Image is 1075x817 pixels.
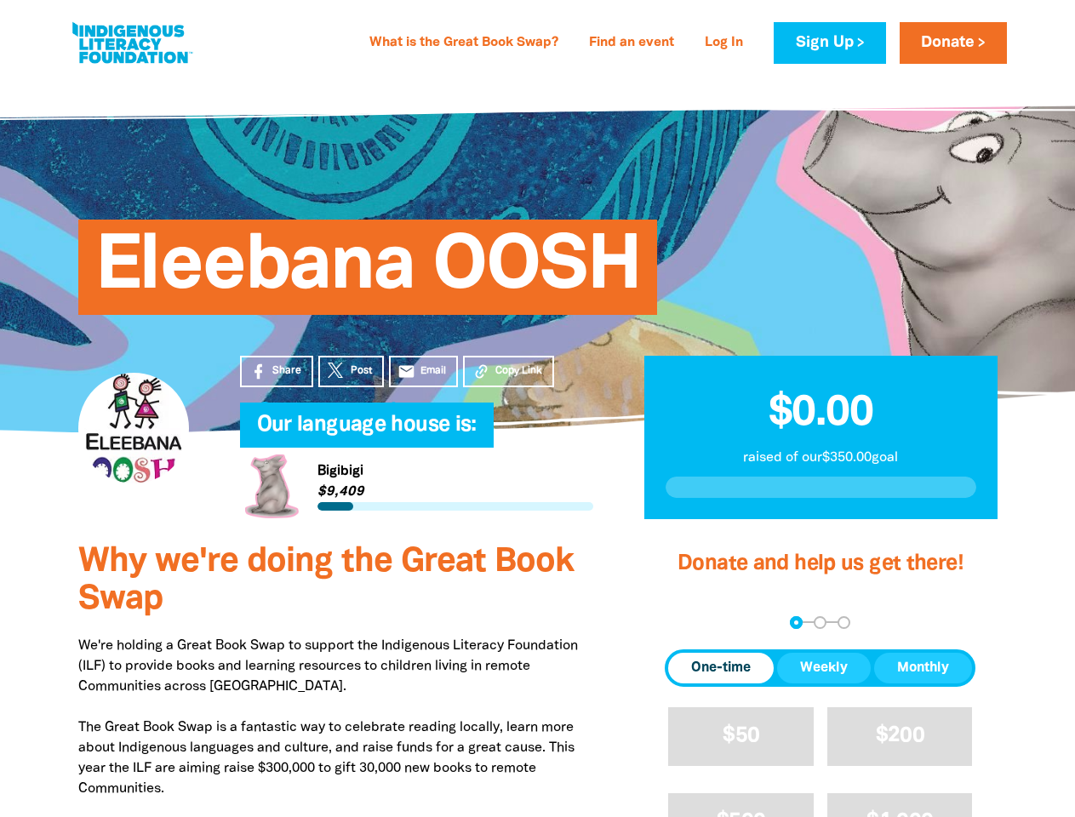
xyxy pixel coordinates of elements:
h6: My Team [240,431,593,441]
button: Navigate to step 2 of 3 to enter your details [814,616,826,629]
a: Log In [695,30,753,57]
button: $50 [668,707,814,766]
button: Weekly [777,653,871,683]
a: Share [240,356,313,387]
button: One-time [668,653,774,683]
div: Donation frequency [665,649,975,687]
i: email [397,363,415,380]
span: Copy Link [495,363,542,379]
button: Navigate to step 1 of 3 to enter your donation amount [790,616,803,629]
p: raised of our $350.00 goal [666,448,976,468]
span: Email [420,363,446,379]
a: Post [318,356,384,387]
span: One-time [691,658,751,678]
span: $50 [723,726,759,746]
button: $200 [827,707,973,766]
span: $200 [876,726,924,746]
span: Our language house is: [257,415,477,448]
span: Eleebana OOSH [95,232,641,315]
button: Monthly [874,653,972,683]
span: Weekly [800,658,848,678]
span: Post [351,363,372,379]
button: Navigate to step 3 of 3 to enter your payment details [838,616,850,629]
a: emailEmail [389,356,459,387]
span: $0.00 [769,394,873,433]
button: Copy Link [463,356,554,387]
span: Donate and help us get there! [678,554,963,574]
span: Monthly [897,658,949,678]
a: Sign Up [774,22,885,64]
a: What is the Great Book Swap? [359,30,569,57]
a: Find an event [579,30,684,57]
span: Share [272,363,301,379]
span: Why we're doing the Great Book Swap [78,546,574,615]
a: Donate [900,22,1007,64]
